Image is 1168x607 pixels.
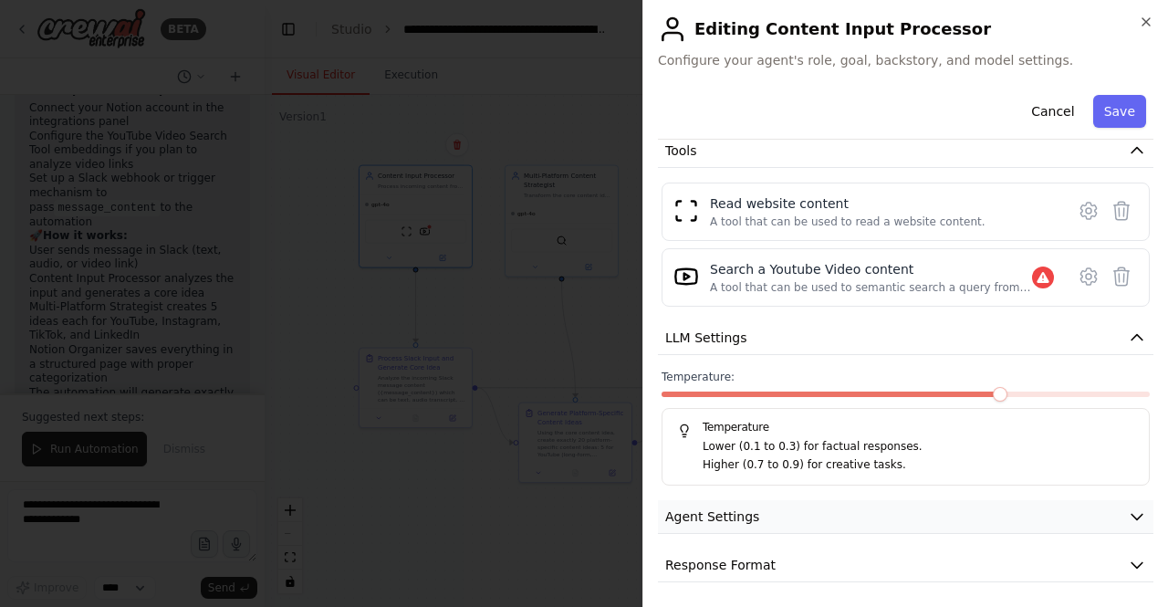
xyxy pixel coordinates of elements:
[658,51,1153,69] span: Configure your agent's role, goal, backstory, and model settings.
[658,549,1153,582] button: Response Format
[673,198,699,224] img: ScrapeWebsiteTool
[665,508,759,526] span: Agent Settings
[665,329,747,347] span: LLM Settings
[703,438,1134,456] p: Lower (0.1 to 0.3) for factual responses.
[677,420,1134,434] h5: Temperature
[710,194,985,213] div: Read website content
[1020,95,1085,128] button: Cancel
[703,456,1134,475] p: Higher (0.7 to 0.9) for creative tasks.
[1072,194,1105,227] button: Configure tool
[662,370,735,384] span: Temperature:
[673,264,699,289] img: YoutubeVideoSearchTool
[1105,194,1138,227] button: Delete tool
[710,215,985,229] div: A tool that can be used to read a website content.
[665,556,776,574] span: Response Format
[710,280,1032,295] div: A tool that can be used to semantic search a query from a Youtube Video content.
[658,134,1153,168] button: Tools
[658,15,1153,44] h2: Editing Content Input Processor
[1105,260,1138,293] button: Delete tool
[710,260,1032,278] div: Search a Youtube Video content
[1093,95,1146,128] button: Save
[665,141,697,160] span: Tools
[1072,260,1105,293] button: Configure tool
[658,500,1153,534] button: Agent Settings
[658,321,1153,355] button: LLM Settings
